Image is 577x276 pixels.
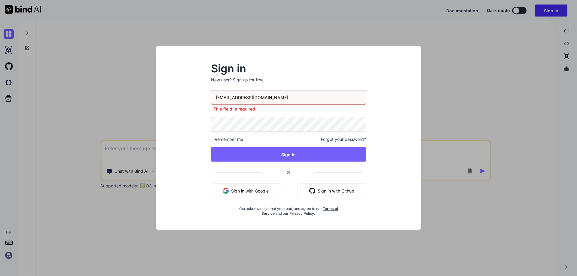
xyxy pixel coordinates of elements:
[211,64,366,73] h2: Sign in
[211,183,280,198] button: Sign in with Google
[262,165,314,179] span: or
[298,183,366,198] button: Sign in with Github
[211,106,366,112] p: This field is required
[321,136,366,142] span: Forgot your password?
[261,206,338,216] a: Terms of Service
[309,188,315,194] img: github
[211,136,243,142] span: Remember me
[237,203,340,216] div: You acknowledge that you read, and agree to our and our
[211,147,366,162] button: Sign In
[211,90,366,105] input: Login or Email
[223,188,229,194] img: google
[233,77,264,83] div: Sign up for free
[289,211,315,216] a: Privacy Policy.
[211,77,366,90] p: New user?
